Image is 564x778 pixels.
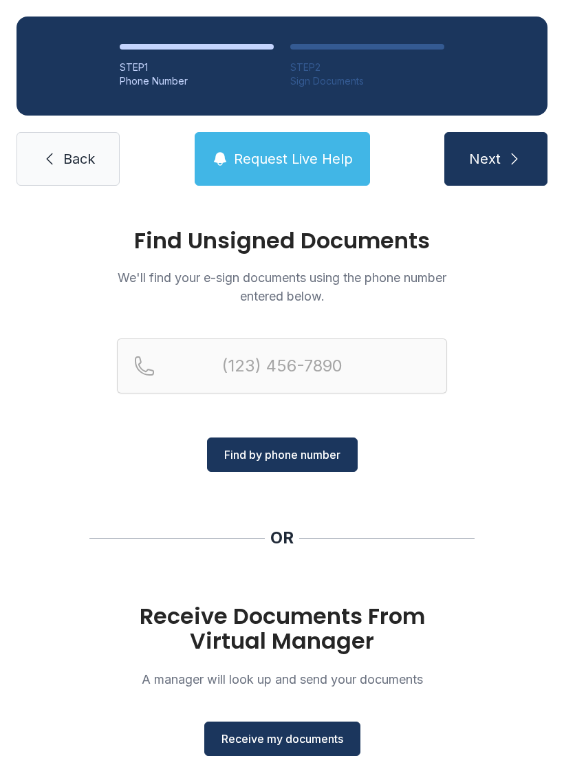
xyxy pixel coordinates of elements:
[117,338,447,393] input: Reservation phone number
[117,230,447,252] h1: Find Unsigned Documents
[469,149,501,169] span: Next
[234,149,353,169] span: Request Live Help
[117,268,447,305] p: We'll find your e-sign documents using the phone number entered below.
[290,61,444,74] div: STEP 2
[221,731,343,747] span: Receive my documents
[120,74,274,88] div: Phone Number
[117,670,447,689] p: A manager will look up and send your documents
[224,446,340,463] span: Find by phone number
[117,604,447,653] h1: Receive Documents From Virtual Manager
[63,149,95,169] span: Back
[290,74,444,88] div: Sign Documents
[120,61,274,74] div: STEP 1
[270,527,294,549] div: OR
